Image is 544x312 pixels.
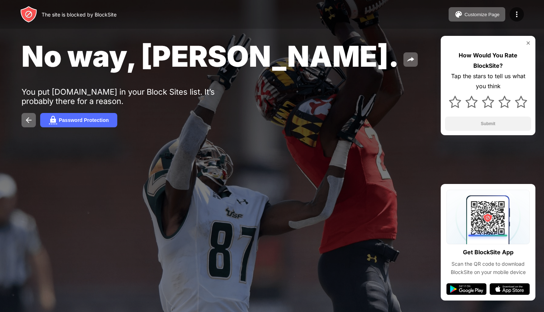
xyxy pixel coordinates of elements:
img: star.svg [449,96,461,108]
img: menu-icon.svg [512,10,521,19]
div: Password Protection [59,117,109,123]
span: No way, [PERSON_NAME]. [22,39,399,74]
img: share.svg [406,55,415,64]
div: The site is blocked by BlockSite [42,11,117,18]
button: Password Protection [40,113,117,127]
img: star.svg [515,96,527,108]
div: Scan the QR code to download BlockSite on your mobile device [446,260,530,276]
div: You put [DOMAIN_NAME] in your Block Sites list. It’s probably there for a reason. [22,87,243,106]
button: Customize Page [449,7,505,22]
button: Submit [445,117,531,131]
div: Tap the stars to tell us what you think [445,71,531,92]
img: back.svg [24,116,33,124]
img: star.svg [482,96,494,108]
div: How Would You Rate BlockSite? [445,50,531,71]
img: star.svg [498,96,511,108]
img: app-store.svg [489,283,530,295]
img: rate-us-close.svg [525,40,531,46]
img: star.svg [465,96,478,108]
div: Customize Page [464,12,500,17]
img: qrcode.svg [446,190,530,244]
img: password.svg [49,116,57,124]
img: pallet.svg [454,10,463,19]
img: google-play.svg [446,283,487,295]
img: header-logo.svg [20,6,37,23]
div: Get BlockSite App [463,247,514,257]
